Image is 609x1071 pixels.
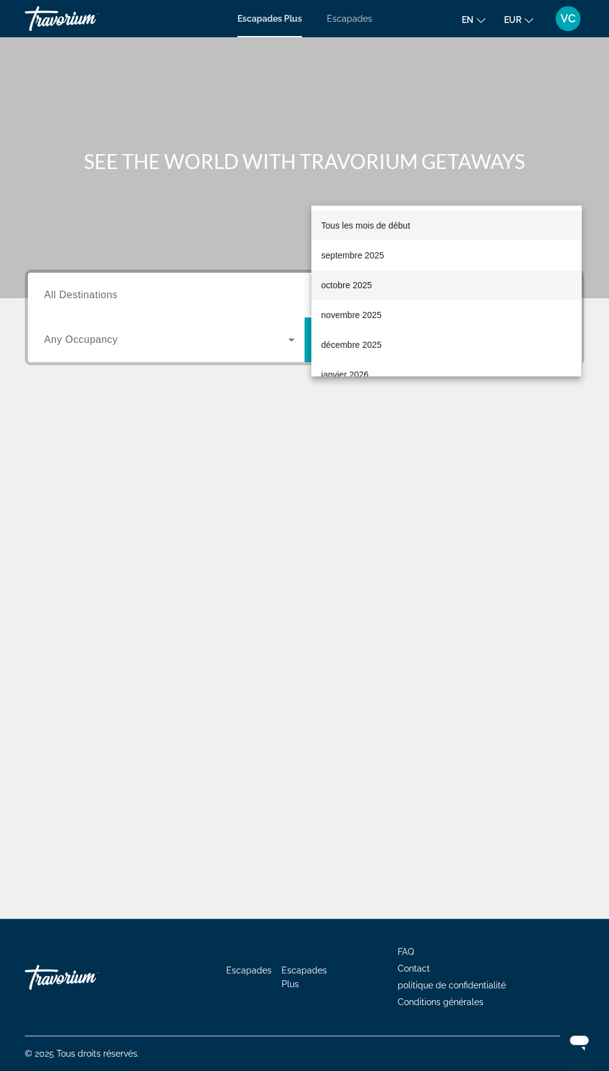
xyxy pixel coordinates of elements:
[321,310,382,320] font: novembre 2025
[321,280,372,290] font: octobre 2025
[321,370,369,380] font: janvier 2026
[321,221,410,230] font: Tous les mois de début
[321,250,384,260] font: septembre 2025
[559,1021,599,1061] iframe: Bouton de lancement de la fenêtre de messagerie
[321,340,382,350] font: décembre 2025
